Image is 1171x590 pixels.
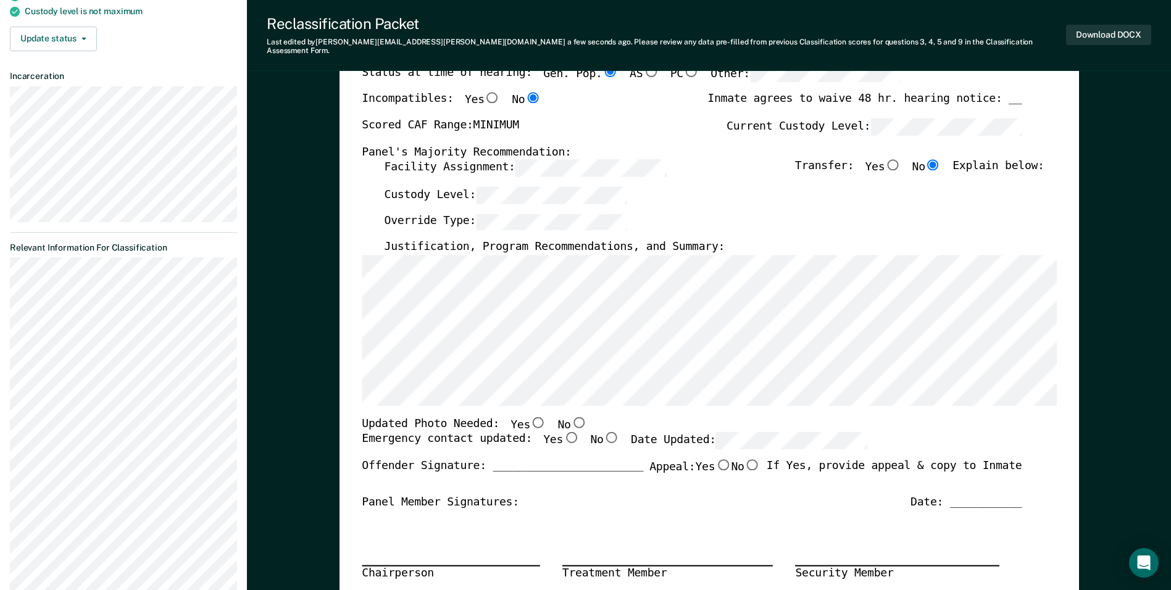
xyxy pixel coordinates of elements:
input: Override Type: [476,213,627,230]
label: AS [630,65,659,82]
label: No [512,93,541,109]
div: Incompatibles: [362,93,541,118]
div: Open Intercom Messenger [1129,548,1159,578]
div: Last edited by [PERSON_NAME][EMAIL_ADDRESS][PERSON_NAME][DOMAIN_NAME] . Please review any data pr... [267,38,1066,56]
div: Status at time of hearing: [362,65,901,93]
div: Reclassification Packet [267,15,1066,33]
span: a few seconds ago [567,38,631,46]
label: Appeal: [649,459,761,485]
div: Panel's Majority Recommendation: [362,145,1022,160]
label: No [590,432,619,449]
input: Yes [885,159,901,170]
input: AS [643,65,659,77]
input: Date Updated: [716,432,867,449]
label: Date Updated: [631,432,867,449]
input: PC [683,65,699,77]
span: maximum [104,6,143,16]
dt: Relevant Information For Classification [10,243,237,253]
button: Update status [10,27,97,51]
div: Chairperson [362,565,540,581]
label: PC [670,65,699,82]
div: Custody level is not [25,6,237,17]
label: Scored CAF Range: MINIMUM [362,118,519,135]
div: Transfer: Explain below: [795,159,1044,186]
label: Yes [865,159,901,176]
input: No [925,159,941,170]
input: Yes [563,432,579,443]
div: Security Member [795,565,999,581]
input: Yes [715,459,731,470]
input: No [603,432,619,443]
input: No [525,93,541,104]
div: Panel Member Signatures: [362,495,519,510]
div: Updated Photo Needed: [362,417,587,433]
label: Yes [510,417,546,433]
div: Inmate agrees to waive 48 hr. hearing notice: __ [707,93,1022,118]
div: Offender Signature: _______________________ If Yes, provide appeal & copy to Inmate [362,459,1022,495]
div: Date: ___________ [911,495,1022,510]
label: Current Custody Level: [727,118,1022,135]
input: Yes [484,93,500,104]
label: Other: [711,65,901,82]
label: Yes [695,459,731,475]
label: Gen. Pop. [543,65,619,82]
label: Facility Assignment: [384,159,666,176]
dt: Incarceration [10,71,237,81]
label: Yes [543,432,579,449]
label: Custody Level: [384,186,627,203]
input: Custody Level: [476,186,627,203]
div: Emergency contact updated: [362,432,867,459]
input: No [744,459,760,470]
div: Treatment Member [562,565,773,581]
label: Override Type: [384,213,627,230]
button: Download DOCX [1066,25,1151,45]
input: Other: [750,65,901,82]
label: No [557,417,586,433]
label: No [731,459,760,475]
input: Gen. Pop. [602,65,618,77]
label: Justification, Program Recommendations, and Summary: [384,240,725,255]
input: No [570,417,586,428]
label: Yes [465,93,501,109]
input: Current Custody Level: [870,118,1022,135]
label: No [912,159,941,176]
input: Yes [530,417,546,428]
input: Facility Assignment: [515,159,666,176]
